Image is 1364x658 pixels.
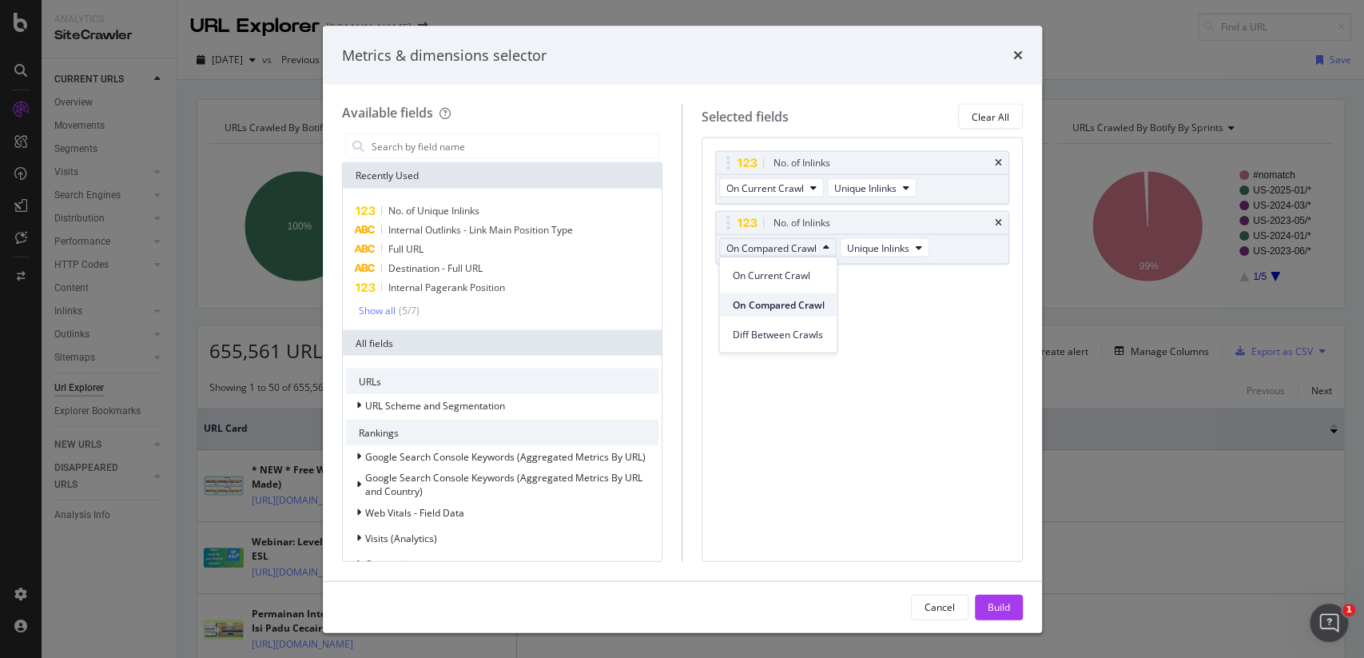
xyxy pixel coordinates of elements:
[1342,604,1355,616] span: 1
[1310,604,1348,642] iframe: Intercom live chat
[995,218,1002,228] div: times
[388,242,424,256] span: Full URL
[346,420,659,445] div: Rankings
[840,238,929,257] button: Unique Inlinks
[975,594,1023,620] button: Build
[346,369,659,394] div: URLs
[719,238,837,257] button: On Compared Crawl
[342,45,547,66] div: Metrics & dimensions selector
[342,104,433,122] div: Available fields
[365,471,642,498] span: Google Search Console Keywords (Aggregated Metrics By URL and Country)
[847,241,909,254] span: Unique Inlinks
[773,215,830,231] div: No. of Inlinks
[388,204,479,217] span: No. of Unique Inlinks
[365,531,437,544] span: Visits (Analytics)
[365,556,416,570] span: Conversion
[732,268,824,282] span: On Current Crawl
[773,155,830,171] div: No. of Inlinks
[388,261,483,275] span: Destination - Full URL
[719,178,824,197] button: On Current Crawl
[388,223,573,237] span: Internal Outlinks - Link Main Position Type
[365,449,646,463] span: Google Search Console Keywords (Aggregated Metrics By URL)
[715,151,1009,205] div: No. of InlinkstimesOn Current CrawlUnique Inlinks
[834,181,897,194] span: Unique Inlinks
[365,505,464,519] span: Web Vitals - Field Data
[323,26,1042,632] div: modal
[732,297,824,312] span: On Compared Crawl
[702,107,789,126] div: Selected fields
[958,104,1023,130] button: Clear All
[726,241,817,254] span: On Compared Crawl
[715,211,1009,265] div: No. of InlinkstimesOn Compared CrawlUnique Inlinks
[925,600,955,613] div: Cancel
[359,305,396,316] div: Show all
[365,398,505,412] span: URL Scheme and Segmentation
[995,158,1002,168] div: times
[827,178,917,197] button: Unique Inlinks
[343,330,662,356] div: All fields
[972,110,1009,123] div: Clear All
[911,594,968,620] button: Cancel
[732,327,824,341] span: Diff Between Crawls
[1013,45,1023,66] div: times
[370,134,659,158] input: Search by field name
[343,163,662,189] div: Recently Used
[988,600,1010,613] div: Build
[726,181,804,194] span: On Current Crawl
[388,281,505,294] span: Internal Pagerank Position
[396,304,420,317] div: ( 5 / 7 )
